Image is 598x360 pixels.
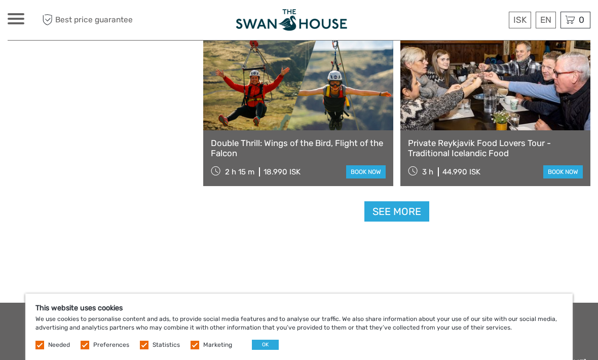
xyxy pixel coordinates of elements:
div: 18.990 ISK [264,167,301,176]
button: Open LiveChat chat widget [117,16,129,28]
span: 0 [577,15,586,25]
a: See more [364,201,429,222]
button: OK [252,340,279,350]
a: book now [346,165,386,178]
div: EN [536,12,556,28]
div: 44.990 ISK [442,167,480,176]
span: ISK [513,15,527,25]
label: Preferences [93,341,129,349]
span: Best price guarantee [40,12,154,28]
span: 2 h 15 m [225,167,254,176]
p: We're away right now. Please check back later! [14,18,115,26]
div: We use cookies to personalise content and ads, to provide social media features and to analyse ou... [25,294,573,360]
span: 3 h [422,167,433,176]
label: Marketing [203,341,232,349]
a: Private Reykjavik Food Lovers Tour - Traditional Icelandic Food [408,138,583,159]
h5: This website uses cookies [35,304,563,312]
img: Reykjavik Apartment [236,8,347,32]
label: Needed [48,341,70,349]
label: Statistics [153,341,180,349]
a: Double Thrill: Wings of the Bird, Flight of the Falcon [211,138,386,159]
a: book now [543,165,583,178]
